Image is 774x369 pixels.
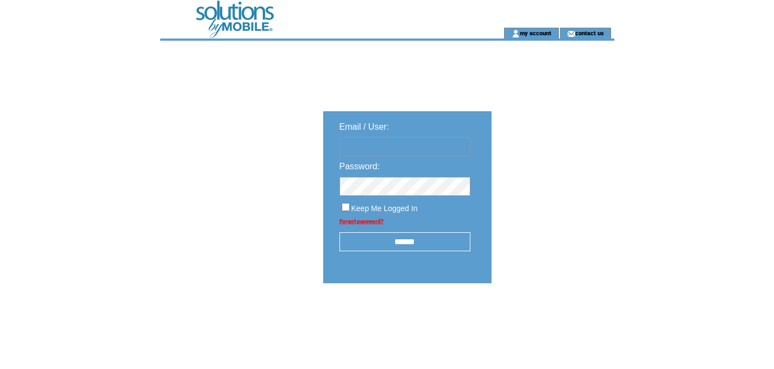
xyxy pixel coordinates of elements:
[567,29,575,38] img: contact_us_icon.gif;jsessionid=87CC88712C04CE7D9E92D93C552495FC
[339,122,389,131] span: Email / User:
[351,204,418,213] span: Keep Me Logged In
[575,29,604,36] a: contact us
[339,218,383,224] a: Forgot password?
[512,29,520,38] img: account_icon.gif;jsessionid=87CC88712C04CE7D9E92D93C552495FC
[523,310,577,324] img: transparent.png;jsessionid=87CC88712C04CE7D9E92D93C552495FC
[520,29,551,36] a: my account
[339,162,380,171] span: Password:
